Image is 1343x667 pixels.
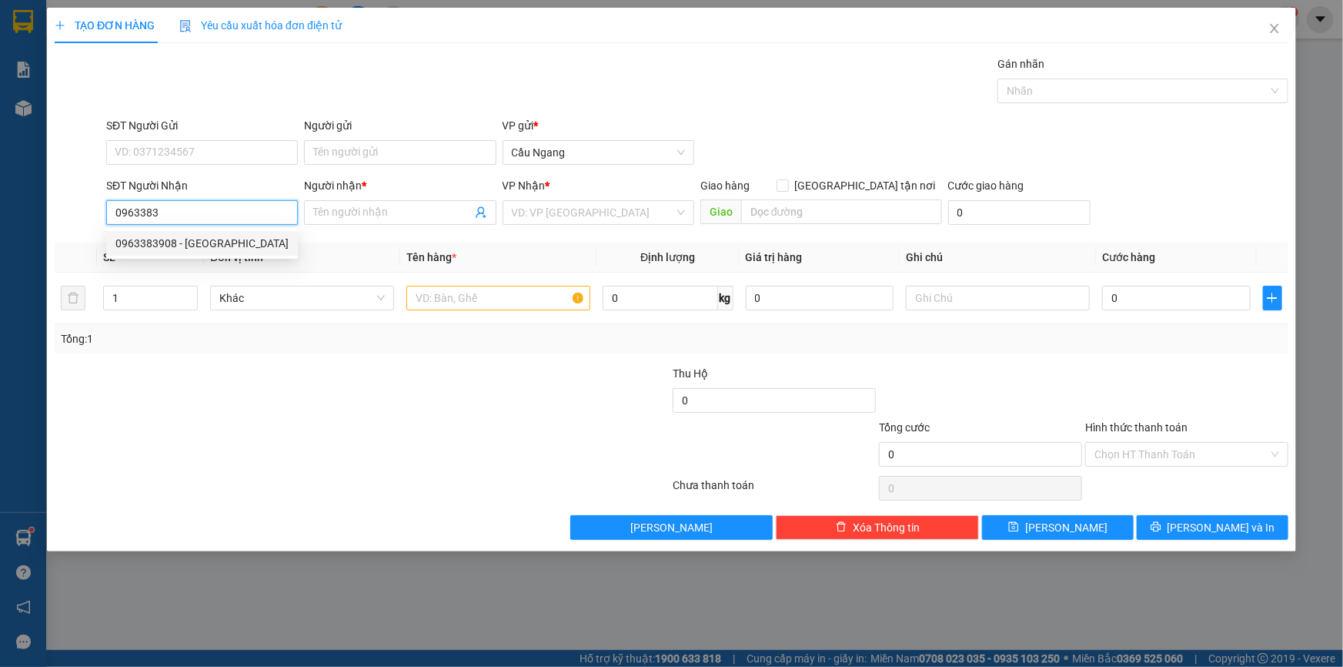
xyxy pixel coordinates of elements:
span: [PERSON_NAME] [630,519,713,536]
span: printer [1151,521,1161,534]
span: save [1008,521,1019,534]
input: 0 [746,286,894,310]
div: 0963383908 - NGỌC CHÂU [106,231,298,256]
button: printer[PERSON_NAME] và In [1137,515,1288,540]
span: close [1268,22,1281,35]
button: save[PERSON_NAME] [982,515,1134,540]
input: Ghi Chú [906,286,1090,310]
span: VP Nhận [503,179,546,192]
label: Hình thức thanh toán [1085,421,1188,434]
button: Close [1253,8,1296,51]
span: [PERSON_NAME] và In [1168,519,1275,536]
span: [GEOGRAPHIC_DATA] tận nơi [789,177,942,194]
div: NHUNG [100,48,256,66]
div: Người gửi [304,117,496,134]
span: delete [836,521,847,534]
span: Tên hàng [406,251,456,263]
span: Cước hàng [1102,251,1155,263]
span: user-add [475,206,487,219]
button: [PERSON_NAME] [570,515,773,540]
button: plus [1263,286,1282,310]
span: [PERSON_NAME] [1025,519,1107,536]
div: SĐT Người Nhận [106,177,298,194]
span: Cầu Ngang [512,141,685,164]
input: Dọc đường [741,199,942,224]
img: icon [179,20,192,32]
span: plus [1264,292,1281,304]
span: Tổng cước [879,421,930,434]
div: 0364801507 [100,66,256,88]
input: Cước giao hàng [948,200,1091,225]
span: Giao [700,199,741,224]
span: Xóa Thông tin [853,519,920,536]
label: Gán nhãn [997,58,1044,70]
span: Thu Hộ [673,367,708,380]
span: kg [718,286,733,310]
div: [GEOGRAPHIC_DATA] [100,13,256,48]
span: Giá trị hàng [746,251,803,263]
div: Tổng: 1 [61,330,519,347]
input: VD: Bàn, Ghế [406,286,590,310]
div: VP gửi [503,117,694,134]
div: 0963383908 - [GEOGRAPHIC_DATA] [115,235,289,252]
span: Nhận: [100,13,137,29]
label: Cước giao hàng [948,179,1024,192]
span: Giao hàng [700,179,750,192]
span: Khác [219,287,385,310]
div: Cầu Ngang [13,13,89,50]
span: CR : [12,99,35,115]
div: 40.000 [12,97,92,116]
span: plus [55,20,65,31]
span: Gửi: [13,15,37,31]
span: Yêu cầu xuất hóa đơn điện tử [179,19,342,32]
div: SĐT Người Gửi [106,117,298,134]
button: deleteXóa Thông tin [776,515,979,540]
th: Ghi chú [900,243,1096,273]
span: TẠO ĐƠN HÀNG [55,19,155,32]
button: delete [61,286,85,310]
span: Định lượng [640,251,695,263]
div: Chưa thanh toán [672,477,878,504]
span: SL [103,251,115,263]
div: Người nhận [304,177,496,194]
